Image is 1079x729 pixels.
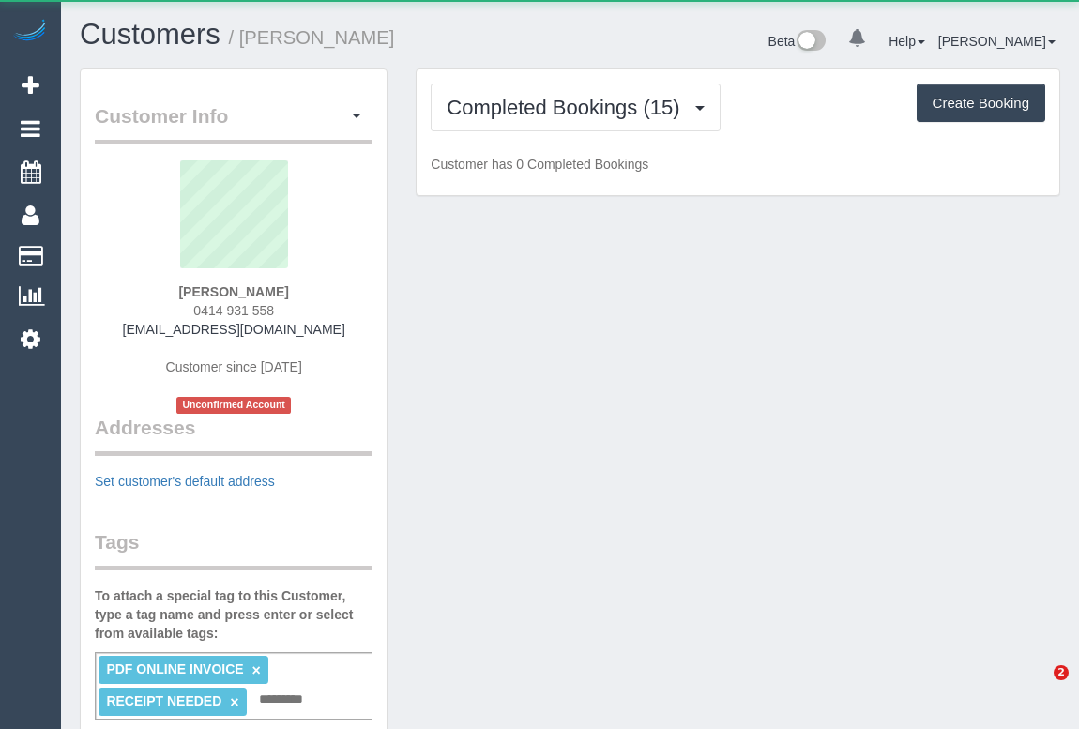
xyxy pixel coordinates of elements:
[917,84,1045,123] button: Create Booking
[795,30,826,54] img: New interface
[229,27,395,48] small: / [PERSON_NAME]
[106,661,243,676] span: PDF ONLINE INVOICE
[106,693,221,708] span: RECEIPT NEEDED
[95,528,372,570] legend: Tags
[11,19,49,45] img: Automaid Logo
[431,155,1045,174] p: Customer has 0 Completed Bookings
[447,96,689,119] span: Completed Bookings (15)
[230,694,238,710] a: ×
[166,359,302,374] span: Customer since [DATE]
[178,284,288,299] strong: [PERSON_NAME]
[176,397,291,413] span: Unconfirmed Account
[252,662,261,678] a: ×
[768,34,827,49] a: Beta
[938,34,1056,49] a: [PERSON_NAME]
[80,18,220,51] a: Customers
[95,102,372,144] legend: Customer Info
[889,34,925,49] a: Help
[95,586,372,643] label: To attach a special tag to this Customer, type a tag name and press enter or select from availabl...
[193,303,274,318] span: 0414 931 558
[123,322,345,337] a: [EMAIL_ADDRESS][DOMAIN_NAME]
[95,474,275,489] a: Set customer's default address
[431,84,720,131] button: Completed Bookings (15)
[1054,665,1069,680] span: 2
[1015,665,1060,710] iframe: Intercom live chat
